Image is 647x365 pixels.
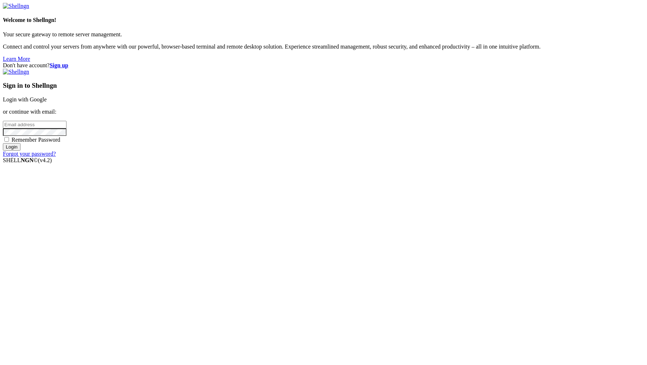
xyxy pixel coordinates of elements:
img: Shellngn [3,3,29,9]
input: Login [3,143,20,151]
p: Connect and control your servers from anywhere with our powerful, browser-based terminal and remo... [3,44,644,50]
span: 4.2.0 [38,157,52,163]
span: SHELL © [3,157,52,163]
a: Learn More [3,56,30,62]
div: Don't have account? [3,62,644,69]
a: Sign up [50,62,68,68]
p: Your secure gateway to remote server management. [3,31,644,38]
input: Email address [3,121,66,128]
h3: Sign in to Shellngn [3,82,644,90]
span: Remember Password [12,137,60,143]
a: Login with Google [3,96,47,102]
img: Shellngn [3,69,29,75]
p: or continue with email: [3,109,644,115]
input: Remember Password [4,137,9,142]
a: Forgot your password? [3,151,56,157]
h4: Welcome to Shellngn! [3,17,644,23]
b: NGN [21,157,34,163]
